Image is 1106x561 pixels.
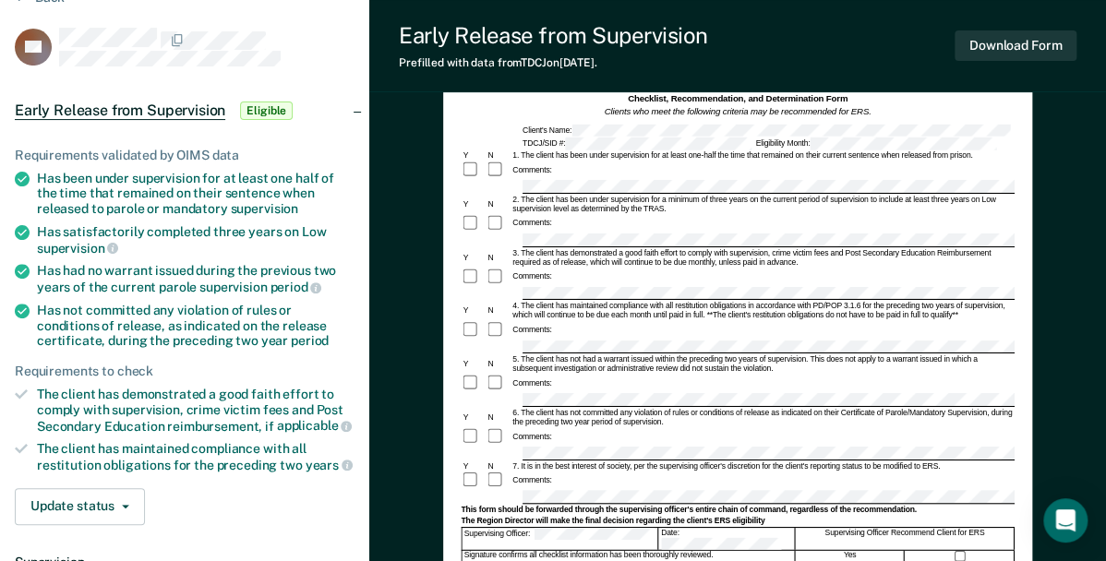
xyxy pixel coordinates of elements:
[511,408,1015,427] div: 6. The client has not committed any violation of rules or conditions of release as indicated on t...
[37,441,355,472] div: The client has maintained compliance with all restitution obligations for the preceding two
[462,551,795,561] div: Signature confirms all checklist information has been thoroughly reviewed.
[628,93,848,103] strong: Checklist, Recommendation, and Determination Form
[270,280,321,294] span: period
[231,201,298,216] span: supervision
[511,476,554,486] div: Comments:
[521,137,753,150] div: TDCJ/SID #:
[37,387,355,434] div: The client has demonstrated a good faith effort to comply with supervision, crime victim fees and...
[399,56,708,69] div: Prefilled with data from TDCJ on [DATE] .
[753,137,998,150] div: Eligibility Month:
[486,306,511,316] div: N
[511,195,1015,214] div: 2. The client has been under supervision for a minimum of three years on the current period of su...
[461,199,486,209] div: Y
[796,528,1015,550] div: Supervising Officer Recommend Client for ERS
[37,303,355,349] div: Has not committed any violation of rules or conditions of release, as indicated on the release ce...
[486,412,511,423] div: N
[486,253,511,263] div: N
[277,418,352,433] span: applicable
[955,30,1076,61] button: Download Form
[15,101,225,120] span: Early Release from Supervision
[461,516,1014,526] div: The Region Director will make the final decision regarding the client's ERS eligibility
[511,326,554,336] div: Comments:
[461,505,1014,515] div: This form should be forwarded through the supervising officer's entire chain of command, regardle...
[462,528,657,550] div: Supervising Officer:
[511,166,554,176] div: Comments:
[15,488,145,525] button: Update status
[486,151,511,161] div: N
[511,461,1015,471] div: 7. It is in the best interest of society, per the supervising officer's discretion for the client...
[37,241,118,256] span: supervision
[486,199,511,209] div: N
[521,124,1013,137] div: Client's Name:
[37,263,355,294] div: Has had no warrant issued during the previous two years of the current parole supervision
[461,412,486,423] div: Y
[399,22,708,49] div: Early Release from Supervision
[511,432,554,442] div: Comments:
[604,107,871,117] em: Clients who meet the following criteria may be recommended for ERS.
[291,333,329,348] span: period
[15,148,355,163] div: Requirements validated by OIMS data
[461,253,486,263] div: Y
[511,379,554,389] div: Comments:
[796,551,905,561] div: Yes
[306,458,353,472] span: years
[240,101,293,120] span: Eligible
[511,354,1015,374] div: 5. The client has not had a warrant issued within the preceding two years of supervision. This do...
[486,360,511,370] div: N
[1043,498,1088,543] div: Open Intercom Messenger
[461,306,486,316] div: Y
[511,272,554,282] div: Comments:
[15,364,355,379] div: Requirements to check
[511,302,1015,321] div: 4. The client has maintained compliance with all restitution obligations in accordance with PD/PO...
[511,151,1015,161] div: 1. The client has been under supervision for at least one-half the time that remained on their cu...
[461,360,486,370] div: Y
[37,224,355,256] div: Has satisfactorily completed three years on Low
[659,528,795,550] div: Date:
[37,171,355,217] div: Has been under supervision for at least one half of the time that remained on their sentence when...
[461,151,486,161] div: Y
[511,219,554,229] div: Comments:
[461,461,486,471] div: Y
[511,248,1015,268] div: 3. The client has demonstrated a good faith effort to comply with supervision, crime victim fees ...
[486,461,511,471] div: N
